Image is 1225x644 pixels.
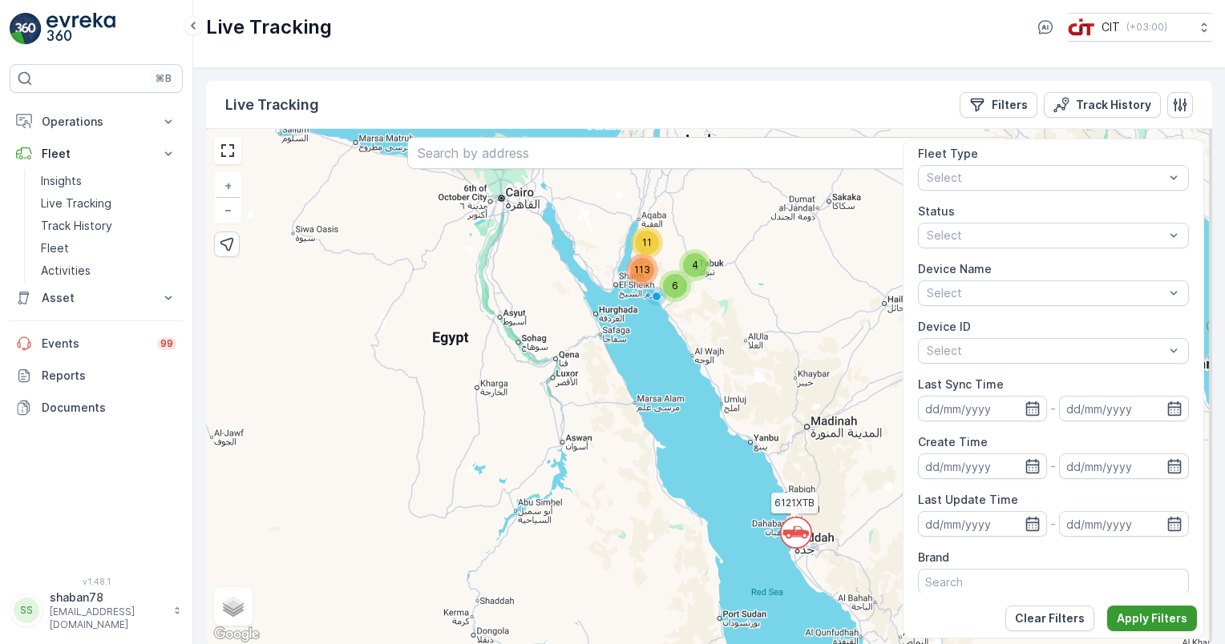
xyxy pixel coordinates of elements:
span: 6 [672,280,678,292]
div: 4 [679,249,711,281]
p: Select [927,343,1165,359]
img: cit-logo_pOk6rL0.png [1068,18,1095,36]
p: Insights [41,173,82,189]
button: Fleet [10,138,183,170]
input: dd/mm/yyyy [1059,453,1189,479]
a: Zoom In [216,174,240,198]
div: SS [14,598,39,623]
p: ⌘B [156,72,172,85]
span: 11 [642,236,652,248]
button: Track History [1044,92,1161,118]
button: Operations [10,106,183,138]
svg: ` [780,517,812,549]
a: Insights [34,170,183,192]
a: Fleet [34,237,183,260]
label: Device ID [918,320,971,333]
a: Zoom Out [216,198,240,222]
a: Layers [216,589,251,624]
p: Live Tracking [41,195,111,211]
p: Fleet [41,240,69,256]
p: Events [42,336,148,352]
p: Apply Filters [1117,610,1187,626]
a: Live Tracking [34,192,183,215]
p: Live Tracking [206,14,332,40]
button: CIT(+03:00) [1068,13,1212,42]
input: dd/mm/yyyy [918,453,1048,479]
a: View Fullscreen [216,139,240,163]
label: Status [918,204,955,218]
p: Clear Filters [1015,610,1085,626]
button: Apply Filters [1107,606,1197,631]
input: dd/mm/yyyy [1059,511,1189,537]
button: Asset [10,282,183,314]
p: Live Tracking [225,94,319,116]
img: logo [10,13,42,45]
div: 6 [659,270,691,302]
button: SSshaban78[EMAIL_ADDRESS][DOMAIN_NAME] [10,590,183,631]
input: dd/mm/yyyy [918,396,1048,421]
div: ` [780,517,801,541]
p: Reports [42,368,176,384]
p: Operations [42,114,151,130]
input: dd/mm/yyyy [1059,396,1189,421]
label: Last Update Time [918,493,1018,506]
p: Filters [992,97,1028,113]
p: - [1050,514,1056,533]
button: Clear Filters [1005,606,1094,631]
a: Documents [10,392,183,424]
p: Documents [42,400,176,416]
label: Last Sync Time [918,377,1004,391]
button: Filters [960,92,1037,118]
label: Device Name [918,262,992,276]
p: [EMAIL_ADDRESS][DOMAIN_NAME] [50,606,165,631]
p: ( +03:00 ) [1126,21,1167,34]
p: - [1050,457,1056,476]
p: Track History [1076,97,1151,113]
p: Select [927,170,1165,186]
p: 99 [160,337,173,350]
div: 113 [626,254,658,286]
span: + [224,179,232,192]
p: Select [927,285,1165,301]
p: CIT [1102,19,1120,35]
span: 113 [634,264,650,276]
p: Select [927,227,1165,244]
a: Reports [10,360,183,392]
p: shaban78 [50,590,165,606]
span: − [224,203,232,216]
a: Activities [34,260,183,282]
p: Fleet [42,146,151,162]
p: Asset [42,290,151,306]
span: 4 [692,259,698,271]
input: dd/mm/yyyy [918,511,1048,537]
input: Search [918,569,1190,594]
div: 11 [631,227,663,259]
p: Track History [41,218,112,234]
a: Track History [34,215,183,237]
p: Activities [41,263,91,279]
p: - [1050,399,1056,418]
label: Brand [918,550,949,564]
label: Create Time [918,435,988,449]
label: Fleet Type [918,147,978,160]
img: logo_light-DOdMpM7g.png [46,13,115,45]
a: Events99 [10,328,183,360]
input: Search by address [407,137,1011,169]
span: v 1.48.1 [10,577,183,586]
